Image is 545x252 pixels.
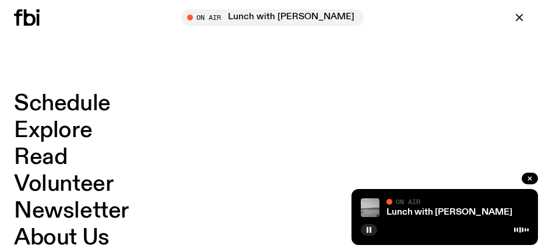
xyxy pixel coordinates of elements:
[14,93,111,115] a: Schedule
[14,200,129,222] a: Newsletter
[386,208,512,217] a: Lunch with [PERSON_NAME]
[14,120,92,142] a: Explore
[396,198,420,205] span: On Air
[14,146,67,169] a: Read
[14,227,110,249] a: About Us
[181,9,364,26] button: On AirLunch with [PERSON_NAME]
[14,173,113,195] a: Volunteer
